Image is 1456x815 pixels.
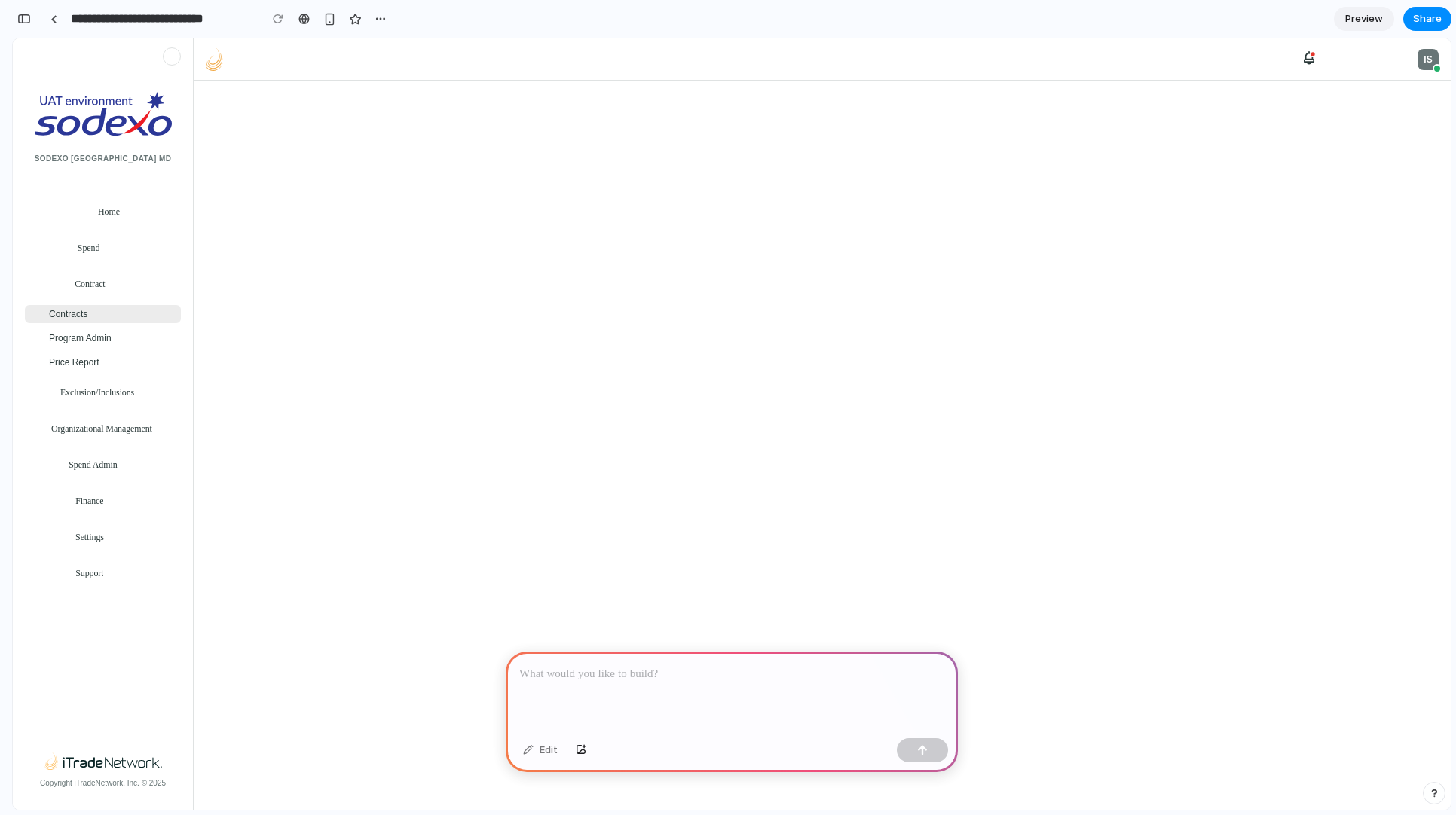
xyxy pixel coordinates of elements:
[1334,7,1394,31] a: Preview
[1413,11,1442,26] span: Share
[1405,11,1426,32] div: IS
[1403,7,1451,31] button: Share
[1345,11,1383,26] span: Preview
[1363,6,1393,36] button: Resource Center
